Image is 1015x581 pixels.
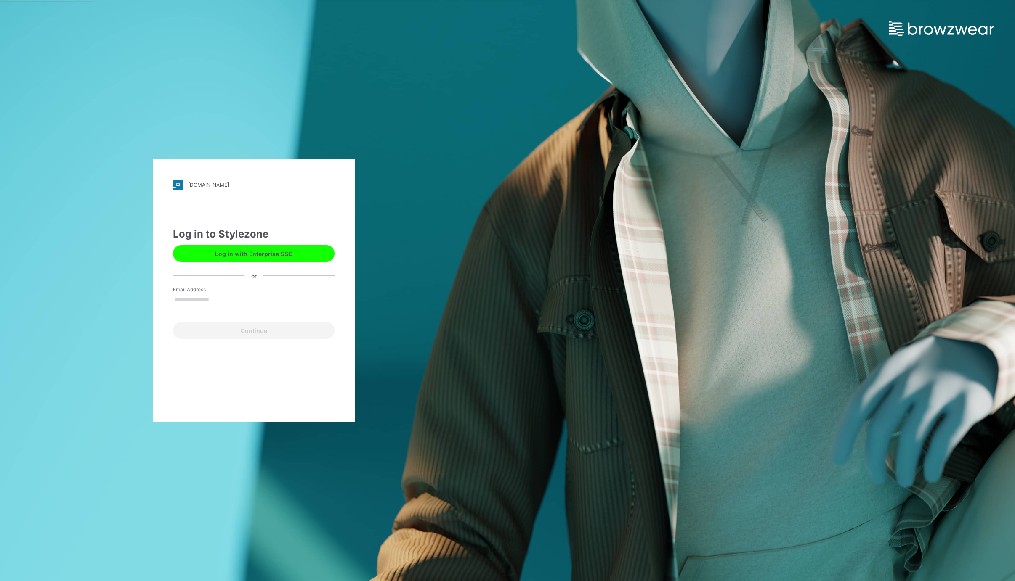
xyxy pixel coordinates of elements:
button: Log in with Enterprise SSO [173,245,335,262]
div: Log in to Stylezone [173,227,335,242]
label: Email Address [173,286,232,293]
div: [DOMAIN_NAME] [188,182,229,188]
div: or [244,271,263,280]
a: [DOMAIN_NAME] [173,180,335,190]
img: stylezone-logo.562084cfcfab977791bfbf7441f1a819.svg [173,180,183,190]
img: browzwear-logo.e42bd6dac1945053ebaf764b6aa21510.svg [889,21,994,36]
